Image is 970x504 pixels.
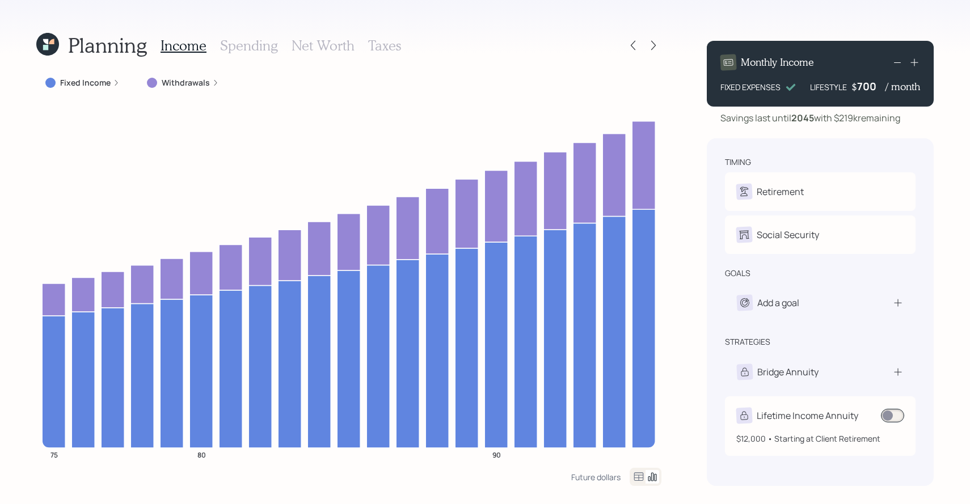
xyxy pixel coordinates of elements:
[197,450,206,459] tspan: 80
[492,450,501,459] tspan: 90
[720,81,781,93] div: FIXED EXPENSES
[757,296,799,310] div: Add a goal
[292,37,355,54] h3: Net Worth
[757,228,819,242] div: Social Security
[68,33,147,57] h1: Planning
[741,56,814,69] h4: Monthly Income
[161,37,206,54] h3: Income
[162,77,210,88] label: Withdrawals
[791,112,814,124] b: 2045
[725,336,770,348] div: strategies
[757,409,858,422] div: Lifetime Income Annuity
[60,77,111,88] label: Fixed Income
[368,37,401,54] h3: Taxes
[571,472,621,482] div: Future dollars
[725,268,750,279] div: goals
[810,81,847,93] div: LIFESTYLE
[720,111,900,125] div: Savings last until with $219k remaining
[220,37,278,54] h3: Spending
[885,81,920,93] h4: / month
[851,81,857,93] h4: $
[50,450,58,459] tspan: 75
[857,79,885,93] div: 700
[736,433,904,444] div: $12,000 • Starting at Client Retirement
[757,365,819,379] div: Bridge Annuity
[757,185,804,198] div: Retirement
[725,156,751,168] div: timing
